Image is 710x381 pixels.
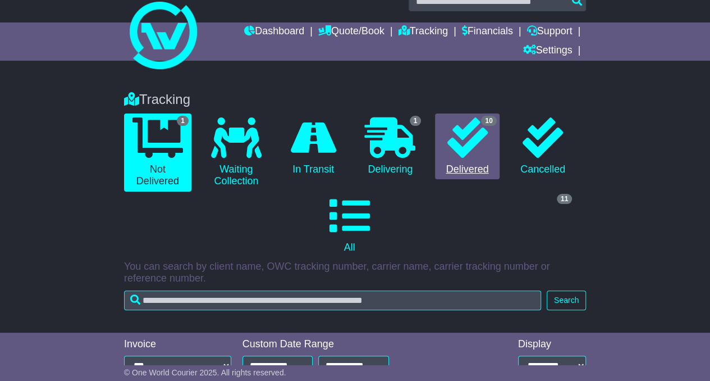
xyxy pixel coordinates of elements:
span: 1 [410,116,422,126]
span: 1 [177,116,189,126]
a: 10 Delivered [435,114,499,180]
span: © One World Courier 2025. All rights reserved. [124,368,286,377]
a: Quote/Book [318,22,384,42]
a: Cancelled [511,114,575,180]
div: Tracking [118,92,592,108]
p: You can search by client name, OWC tracking number, carrier name, carrier tracking number or refe... [124,261,586,285]
button: Search [547,291,586,310]
a: Support [526,22,572,42]
a: Settings [523,42,572,61]
a: Waiting Collection [203,114,270,192]
a: In Transit [281,114,345,180]
div: Invoice [124,338,231,351]
a: 1 Delivering [356,114,424,180]
a: Financials [462,22,513,42]
a: 1 Not Delivered [124,114,191,192]
a: 11 All [124,192,575,258]
a: Dashboard [244,22,304,42]
a: Tracking [398,22,448,42]
div: Custom Date Range [242,338,389,351]
div: Display [518,338,586,351]
span: 11 [557,194,572,204]
span: 10 [481,116,496,126]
